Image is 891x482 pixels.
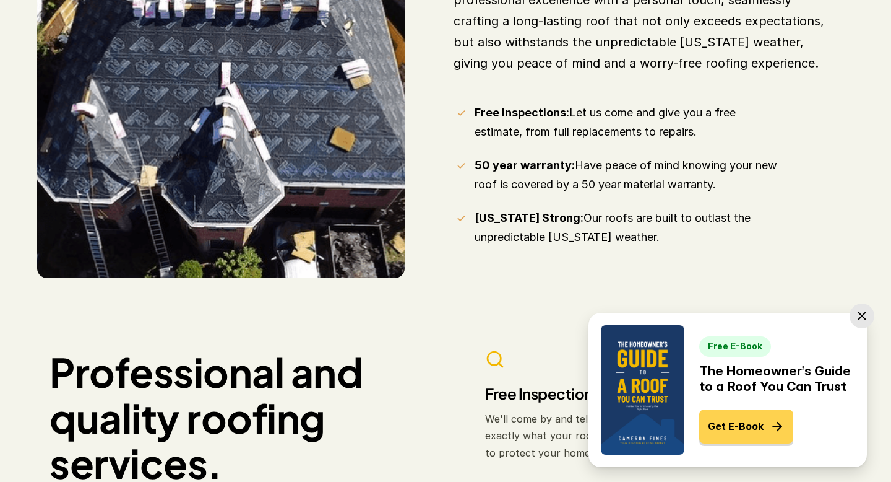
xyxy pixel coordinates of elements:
[699,363,854,394] h2: The Homeowner’s Guide to a Roof You Can Trust
[475,159,575,172] span: 50 year warranty:
[485,384,628,403] h4: Free Inspections
[485,411,628,462] p: We'll come by and tell you exactly what your roof needs to protect your home.
[475,209,807,247] p: Our roofs are built to outlast the unpredictable [US_STATE] weather.
[475,103,755,141] p: Let us come and give you a free estimate, from full replacements to repairs.
[475,106,569,119] span: Free Inspections:
[708,418,764,435] p: Get E-Book
[708,341,762,352] h2: Free E-Book
[475,211,583,224] span: [US_STATE] Strong:
[475,156,779,194] p: Have peace of mind knowing your new roof is covered by a 50 year material warranty.
[699,410,793,444] span: Get E-Book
